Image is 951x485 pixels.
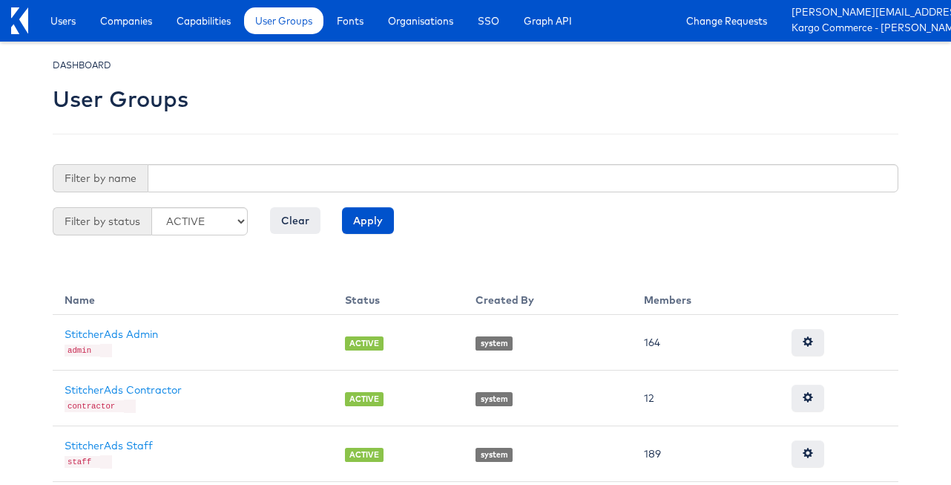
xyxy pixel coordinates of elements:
code: admin [65,345,100,357]
a: Kargo Commerce - [PERSON_NAME] [792,21,940,36]
code: contractor [65,400,124,412]
span: Companies [100,13,152,28]
a: [PERSON_NAME][EMAIL_ADDRESS][DOMAIN_NAME] [792,5,940,21]
span: User Groups [255,13,312,28]
span: Users [50,13,76,28]
span: Filter by status [53,207,151,235]
span: system [475,336,513,351]
a: SSO [467,7,510,34]
span: ACTIVE [345,448,384,462]
span: Organisations [388,13,453,28]
a: StitcherAds Admin [65,328,158,341]
span: SSO [478,13,499,28]
span: ACTIVE [345,392,384,406]
td: 12 [632,370,779,426]
a: Users [39,7,87,34]
span: Capabilities [177,13,231,28]
code: staff [65,456,100,468]
a: User Groups [244,7,323,34]
small: DASHBOARD [53,59,111,71]
span: Filter by name [53,164,148,192]
a: StitcherAds Staff [65,439,153,452]
span: system [475,392,513,406]
input: Clear [270,207,320,234]
a: Companies [89,7,163,34]
h2: User Groups [53,87,188,111]
input: Apply [342,207,394,234]
span: Fonts [337,13,363,28]
th: Created By [464,281,632,315]
span: system [475,448,513,462]
span: ACTIVE [345,336,384,351]
a: StitcherAds Contractor [65,383,182,397]
a: Capabilities [165,7,242,34]
td: 189 [632,426,779,481]
td: 164 [632,315,779,371]
a: Change Requests [675,7,778,34]
span: Graph API [524,13,572,28]
th: Members [632,281,779,315]
a: Organisations [377,7,464,34]
th: Name [53,281,333,315]
a: Graph API [513,7,583,34]
a: Fonts [326,7,375,34]
th: Status [333,281,464,315]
